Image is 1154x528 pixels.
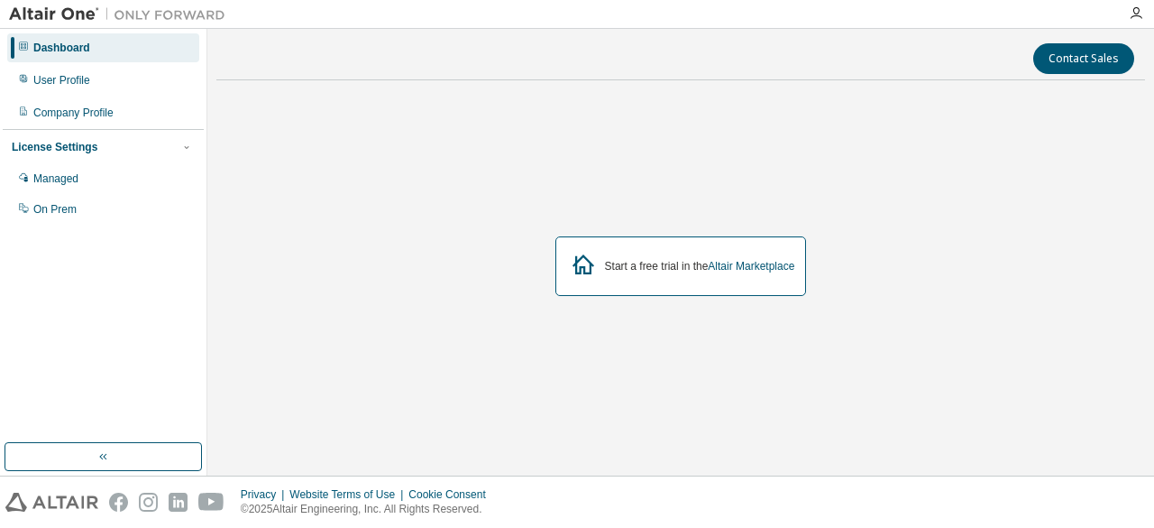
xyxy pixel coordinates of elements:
img: altair_logo.svg [5,493,98,512]
div: Website Terms of Use [289,487,408,502]
div: Cookie Consent [408,487,496,502]
div: License Settings [12,140,97,154]
img: linkedin.svg [169,493,188,512]
div: On Prem [33,202,77,217]
div: Privacy [241,487,289,502]
div: Start a free trial in the [605,259,795,273]
div: Dashboard [33,41,90,55]
a: Altair Marketplace [708,260,794,273]
img: youtube.svg [198,493,224,512]
img: facebook.svg [109,493,128,512]
button: Contact Sales [1033,43,1134,74]
div: Managed [33,171,78,186]
img: instagram.svg [139,493,158,512]
img: Altair One [9,5,234,23]
p: © 2025 Altair Engineering, Inc. All Rights Reserved. [241,502,497,517]
div: User Profile [33,73,90,88]
div: Company Profile [33,106,114,120]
